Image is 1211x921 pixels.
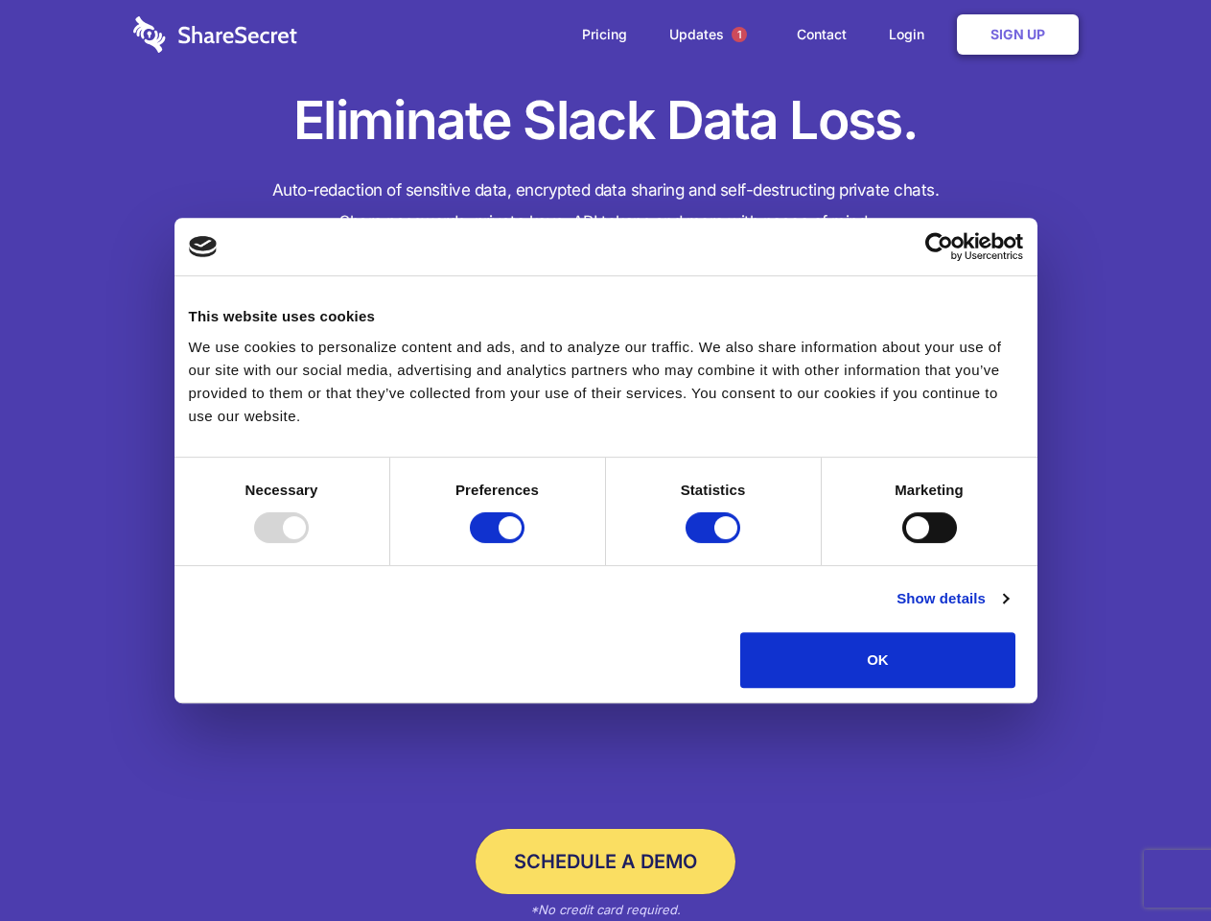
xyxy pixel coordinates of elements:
span: 1 [732,27,747,42]
a: Pricing [563,5,646,64]
a: Sign Up [957,14,1079,55]
em: *No credit card required. [530,902,681,917]
div: We use cookies to personalize content and ads, and to analyze our traffic. We also share informat... [189,336,1023,428]
button: OK [740,632,1015,688]
a: Contact [778,5,866,64]
a: Login [870,5,953,64]
div: This website uses cookies [189,305,1023,328]
strong: Statistics [681,482,746,498]
strong: Marketing [895,482,964,498]
a: Usercentrics Cookiebot - opens in a new window [855,232,1023,261]
strong: Necessary [245,482,318,498]
a: Show details [897,587,1008,610]
h1: Eliminate Slack Data Loss. [133,86,1079,155]
strong: Preferences [455,482,539,498]
h4: Auto-redaction of sensitive data, encrypted data sharing and self-destructing private chats. Shar... [133,175,1079,238]
a: Schedule a Demo [476,829,735,894]
img: logo [189,236,218,257]
img: logo-wordmark-white-trans-d4663122ce5f474addd5e946df7df03e33cb6a1c49d2221995e7729f52c070b2.svg [133,16,297,53]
